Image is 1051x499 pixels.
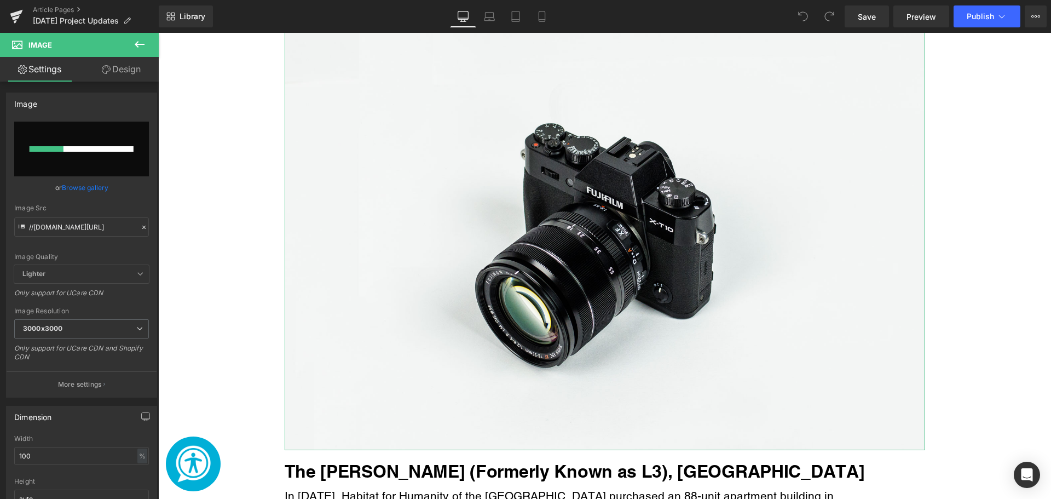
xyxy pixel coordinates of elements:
input: Link [14,217,149,237]
button: Publish [954,5,1020,27]
a: Browse gallery [62,178,108,197]
span: Library [180,12,205,21]
span: Save [858,11,876,22]
div: Image Quality [14,253,149,261]
a: Article Pages [33,5,159,14]
span: [DATE] Project Updates [33,16,119,25]
div: Image [14,93,37,108]
div: Only support for UCare CDN and Shopify CDN [14,344,149,369]
div: Image Resolution [14,307,149,315]
div: or [14,182,149,193]
span: Publish [967,12,994,21]
a: Preview [893,5,949,27]
input: auto [14,447,149,465]
a: Tablet [503,5,529,27]
div: Open Intercom Messenger [1014,462,1040,488]
div: Width [14,435,149,443]
div: Dimension [14,406,52,422]
div: Image Src [14,204,149,212]
button: More [1025,5,1047,27]
button: Redo [818,5,840,27]
b: 3000x3000 [23,324,62,332]
a: New Library [159,5,213,27]
a: Mobile [529,5,555,27]
button: More settings [7,371,157,397]
div: Only support for UCare CDN [14,289,149,305]
a: Laptop [476,5,503,27]
button: Undo [792,5,814,27]
b: Lighter [22,269,45,278]
span: Preview [906,11,936,22]
p: More settings [58,380,102,389]
a: Design [82,57,161,82]
span: Image [28,41,52,49]
div: % [137,449,147,463]
a: Desktop [450,5,476,27]
iframe: To enrich screen reader interactions, please activate Accessibility in Grammarly extension settings [158,33,1051,499]
div: Height [14,478,149,485]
